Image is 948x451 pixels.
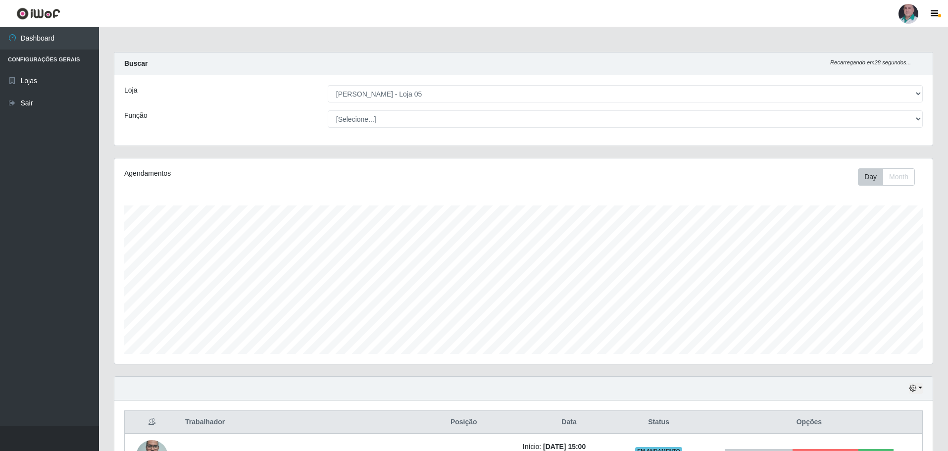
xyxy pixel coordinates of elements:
[16,7,60,20] img: CoreUI Logo
[179,411,411,434] th: Trabalhador
[517,411,621,434] th: Data
[883,168,915,186] button: Month
[124,85,137,96] label: Loja
[696,411,923,434] th: Opções
[543,443,586,451] time: [DATE] 15:00
[858,168,883,186] button: Day
[124,110,148,121] label: Função
[858,168,923,186] div: Toolbar with button groups
[621,411,696,434] th: Status
[411,411,517,434] th: Posição
[858,168,915,186] div: First group
[124,168,449,179] div: Agendamentos
[124,59,148,67] strong: Buscar
[830,59,911,65] i: Recarregando em 28 segundos...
